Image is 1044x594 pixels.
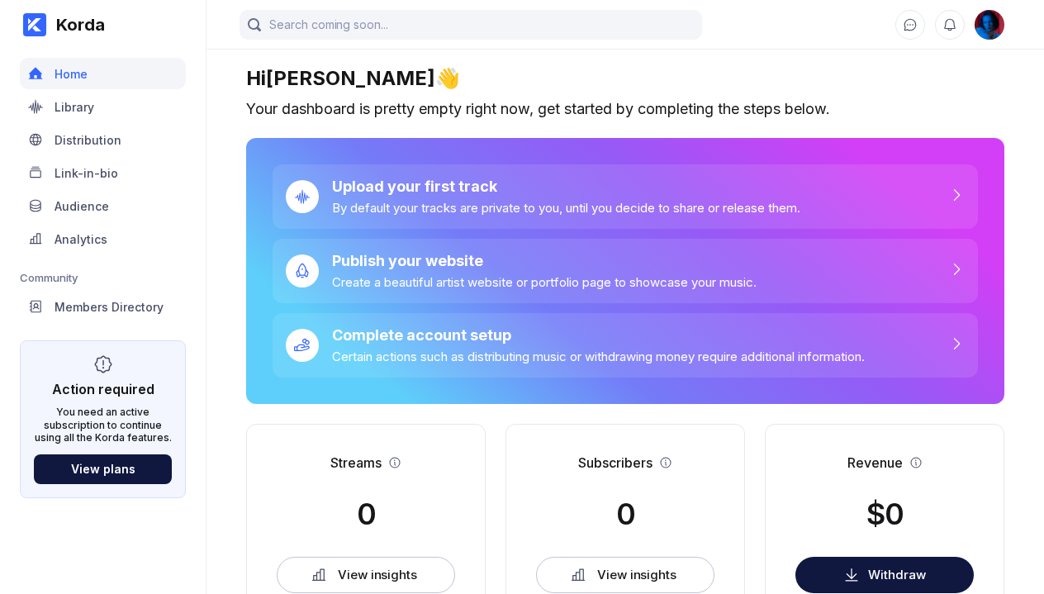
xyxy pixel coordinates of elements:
div: Members Directory [55,300,164,314]
div: View insights [597,567,676,583]
input: Search coming soon... [240,10,702,40]
div: Library [55,100,94,114]
div: Hi [PERSON_NAME] 👋 [246,66,1004,90]
div: Your dashboard is pretty empty right now, get started by completing the steps below. [246,100,1004,118]
div: View plans [71,462,135,476]
button: View insights [277,557,455,593]
div: Home [55,67,88,81]
div: Eli Verano [975,10,1004,40]
div: 0 [357,496,376,532]
div: Withdraw [868,567,926,582]
img: 160x160 [975,10,1004,40]
div: View insights [338,567,417,583]
div: Streams [330,454,382,471]
div: You need an active subscription to continue using all the Korda features. [34,406,172,444]
a: Upload your first trackBy default your tracks are private to you, until you decide to share or re... [273,164,978,229]
div: Audience [55,199,109,213]
div: Certain actions such as distributing music or withdrawing money require additional information. [332,349,865,364]
div: Publish your website [332,252,757,269]
a: Members Directory [20,291,186,324]
div: Complete account setup [332,326,865,344]
div: Subscribers [578,454,652,471]
div: Distribution [55,133,121,147]
div: Korda [46,15,105,35]
div: 0 [616,496,635,532]
div: Community [20,271,186,284]
a: Link-in-bio [20,157,186,190]
button: View plans [34,454,172,484]
a: Publish your websiteCreate a beautiful artist website or portfolio page to showcase your music. [273,239,978,303]
a: Complete account setupCertain actions such as distributing music or withdrawing money require add... [273,313,978,378]
a: Distribution [20,124,186,157]
div: Analytics [55,232,107,246]
a: Analytics [20,223,186,256]
div: Create a beautiful artist website or portfolio page to showcase your music. [332,274,757,290]
div: Action required [52,381,154,397]
div: Link-in-bio [55,166,118,180]
a: Library [20,91,186,124]
button: View insights [536,557,714,593]
a: Audience [20,190,186,223]
div: $0 [866,496,904,532]
div: Upload your first track [332,178,800,195]
button: Withdraw [795,557,974,593]
a: Home [20,58,186,91]
div: Revenue [847,454,903,471]
div: By default your tracks are private to you, until you decide to share or release them. [332,200,800,216]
